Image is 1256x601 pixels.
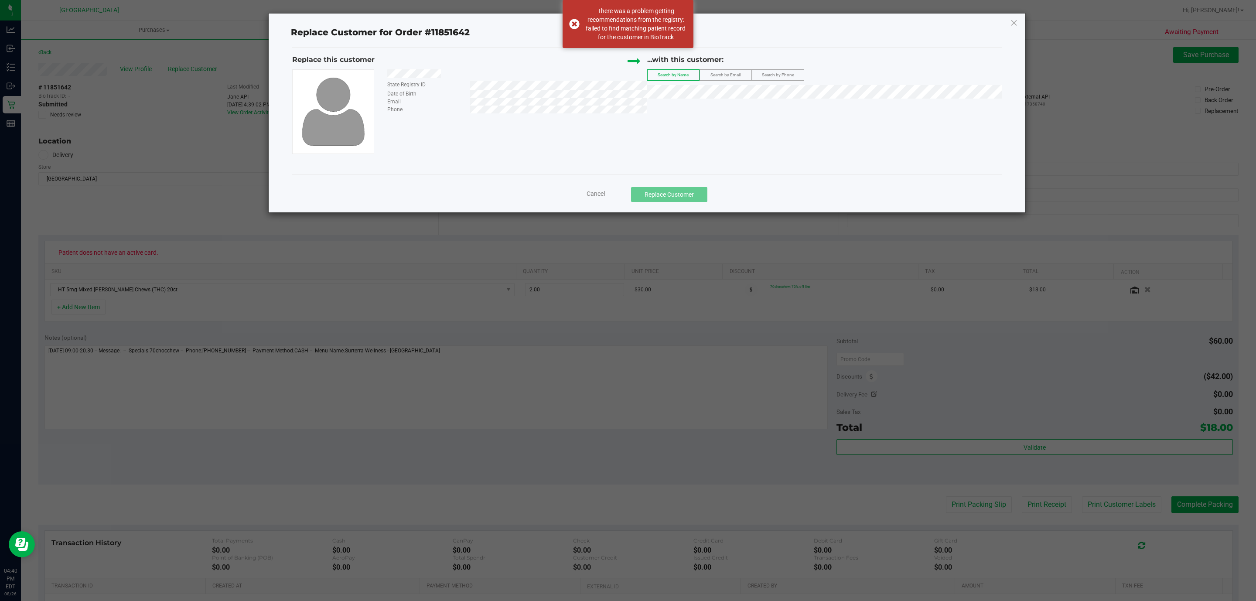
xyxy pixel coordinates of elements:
[710,72,741,77] span: Search by Email
[381,98,469,106] div: Email
[292,55,375,64] span: Replace this customer
[658,72,689,77] span: Search by Name
[9,531,35,557] iframe: Resource center
[647,55,724,64] span: ...with this customer:
[381,106,469,113] div: Phone
[587,190,605,197] span: Cancel
[584,7,687,41] div: There was a problem getting recommendations from the registry: failed to find matching patient re...
[381,81,469,89] div: State Registry ID
[294,73,372,150] img: user-icon.png
[286,25,475,40] span: Replace Customer for Order #11851642
[381,90,469,98] div: Date of Birth
[631,187,707,202] button: Replace Customer
[762,72,794,77] span: Search by Phone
